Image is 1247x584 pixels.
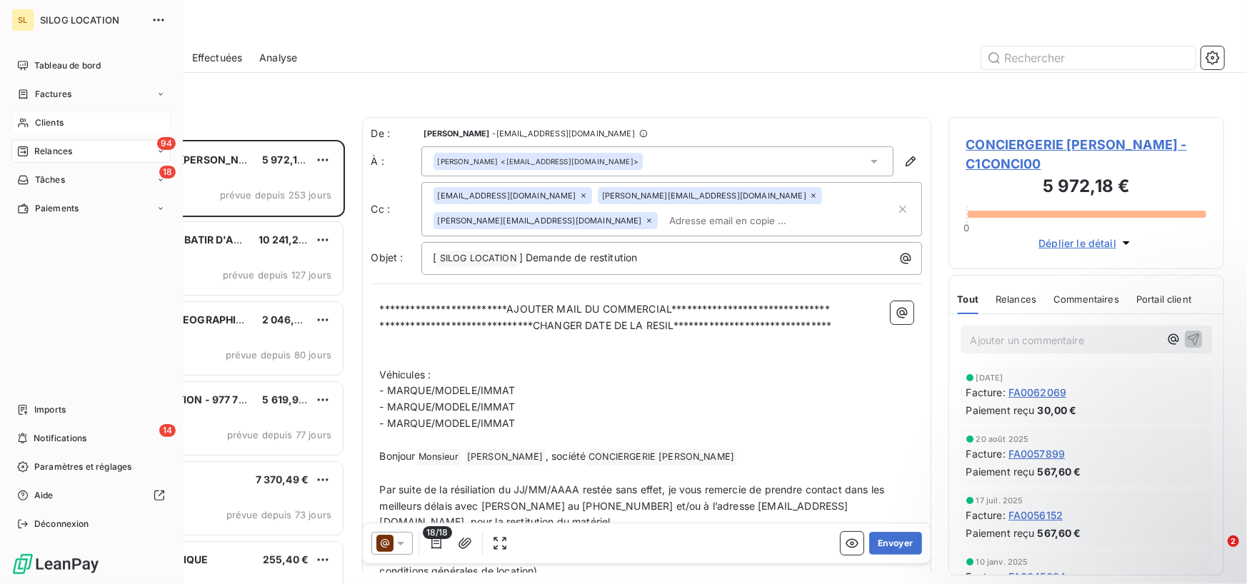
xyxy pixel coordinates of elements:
span: 5 972,18 € [262,153,314,166]
span: Tâches [35,173,65,186]
label: À : [371,154,421,168]
span: 14 [159,424,176,437]
span: 10 241,28 € [259,233,315,246]
span: 7 370,49 € [256,473,309,485]
span: - MARQUE/MODELE/IMMAT [380,384,516,396]
span: Objet : [371,251,404,263]
span: Monsieur [416,449,461,465]
label: Cc : [371,202,421,216]
a: Aide [11,484,171,507]
span: prévue depuis 253 jours [220,189,331,201]
span: [EMAIL_ADDRESS][DOMAIN_NAME] [438,191,576,200]
span: [PERSON_NAME] [438,156,499,166]
span: 18 [159,166,176,178]
span: Tout [958,293,979,305]
span: Facture : [966,385,1006,400]
span: prévue depuis 77 jours [227,429,331,440]
img: Logo LeanPay [11,553,100,575]
input: Adresse email en copie ... [663,210,828,231]
span: Aide [34,489,54,502]
span: 2 046,00 € [262,313,317,326]
span: [PERSON_NAME][EMAIL_ADDRESS][DOMAIN_NAME] [438,216,642,225]
span: 5 619,92 € [262,393,315,406]
span: Portail client [1136,293,1191,305]
span: - MARQUE/MODELE/IMMAT [380,401,516,413]
span: LES TERRAINS A BATIR D'ALSACE [101,233,266,246]
span: Relances [996,293,1036,305]
span: D.S CONSTRUCTION - 977 781 830 [101,393,271,406]
span: , société [546,450,586,462]
button: Envoyer [869,532,921,555]
div: SL [11,9,34,31]
span: 20 août 2025 [976,435,1029,443]
span: 94 [157,137,176,150]
span: [ [434,251,437,263]
span: Véhicules : [380,368,431,381]
iframe: Intercom live chat [1198,535,1233,570]
span: 18/18 [423,526,452,539]
div: grid [69,140,345,584]
span: [DATE] [976,373,1003,382]
span: Relances [34,145,72,158]
span: CONCIERGERIE [PERSON_NAME] [101,153,266,166]
span: Analyse [259,51,297,65]
span: Imports [34,403,66,416]
span: prévue depuis 80 jours [226,349,331,361]
span: Effectuées [192,51,243,65]
input: Rechercher [981,46,1196,69]
span: De : [371,126,421,141]
span: [PERSON_NAME] [465,449,545,465]
span: [PERSON_NAME][EMAIL_ADDRESS][DOMAIN_NAME] [602,191,806,200]
span: [PERSON_NAME] [424,129,490,138]
div: <[EMAIL_ADDRESS][DOMAIN_NAME]> [438,156,638,166]
span: DIAG TRUCKS [GEOGRAPHIC_DATA] [101,313,277,326]
span: FA0045684 [1008,569,1066,584]
span: Bonjour [380,450,416,462]
span: Clients [35,116,64,129]
span: 10 janv. 2025 [976,558,1028,566]
span: Notifications [34,432,86,445]
span: Déconnexion [34,518,89,530]
span: Facture : [966,569,1006,584]
span: - MARQUE/MODELE/IMMAT [380,417,516,429]
span: 30,00 € [1037,403,1076,418]
span: Tableau de bord [34,59,101,72]
span: Par suite de la résiliation du JJ/MM/AAAA restée sans effet, je vous remercie de prendre contact ... [380,483,888,528]
span: prévue depuis 73 jours [226,509,331,520]
span: SILOG LOCATION [438,251,519,267]
span: SILOG LOCATION [40,14,143,26]
span: CONCIERGERIE [PERSON_NAME] [586,449,736,465]
span: FA0062069 [1008,385,1066,400]
span: - [EMAIL_ADDRESS][DOMAIN_NAME] [492,129,634,138]
span: Commentaires [1053,293,1119,305]
span: 2 [1228,535,1239,547]
button: Déplier le détail [1034,235,1138,251]
iframe: Intercom notifications message [961,445,1247,545]
span: Paiements [35,202,79,215]
span: Factures [35,88,71,101]
span: prévue depuis 127 jours [223,269,331,281]
span: CONCIERGERIE [PERSON_NAME] - C1CONCI00 [966,135,1207,173]
h3: 5 972,18 € [966,173,1207,202]
span: Paramètres et réglages [34,460,131,473]
span: 0 [963,222,969,233]
span: ] Demande de restitution [519,251,638,263]
span: Déplier le détail [1038,236,1116,251]
span: 255,40 € [263,553,309,565]
span: Paiement reçu [966,403,1035,418]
